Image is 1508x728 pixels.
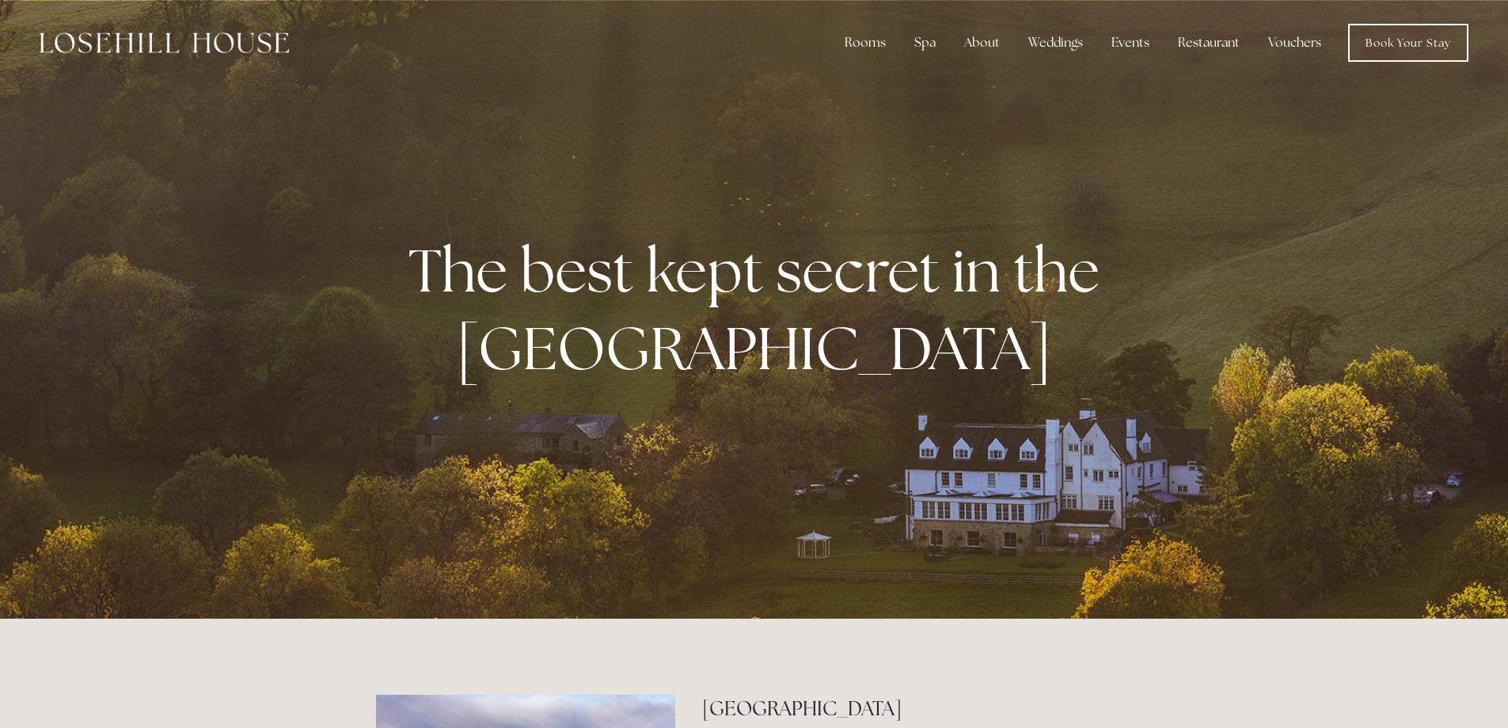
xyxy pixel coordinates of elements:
[40,32,289,53] img: Losehill House
[1255,27,1334,59] a: Vouchers
[902,27,948,59] div: Spa
[1348,24,1468,62] a: Book Your Stay
[1016,27,1096,59] div: Weddings
[952,27,1012,59] div: About
[408,231,1112,387] strong: The best kept secret in the [GEOGRAPHIC_DATA]
[1165,27,1252,59] div: Restaurant
[1099,27,1162,59] div: Events
[702,695,1132,722] h2: [GEOGRAPHIC_DATA]
[832,27,898,59] div: Rooms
